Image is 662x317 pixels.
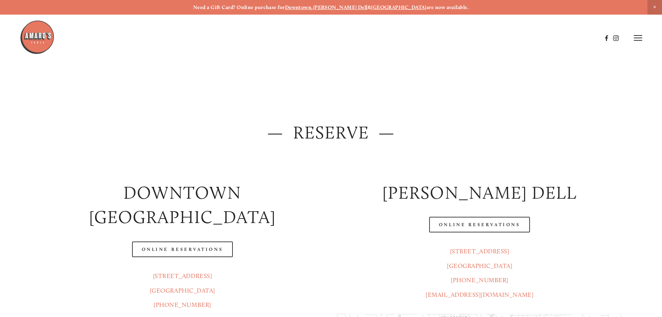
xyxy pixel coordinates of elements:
[40,120,622,145] h2: — Reserve —
[371,4,426,10] a: [GEOGRAPHIC_DATA]
[426,291,533,299] a: [EMAIL_ADDRESS][DOMAIN_NAME]
[40,181,325,230] h2: Downtown [GEOGRAPHIC_DATA]
[429,217,530,232] a: Online Reservations
[20,20,55,55] img: Amaro's Table
[337,181,622,205] h2: [PERSON_NAME] DELL
[153,272,212,280] a: [STREET_ADDRESS]
[132,241,233,257] a: Online Reservations
[451,276,508,284] a: [PHONE_NUMBER]
[285,4,312,10] a: Downtown
[450,247,509,255] a: [STREET_ADDRESS]
[150,287,215,294] a: [GEOGRAPHIC_DATA]
[447,262,512,270] a: [GEOGRAPHIC_DATA]
[426,4,469,10] strong: are now available.
[154,301,211,309] a: [PHONE_NUMBER]
[368,4,371,10] strong: &
[311,4,313,10] strong: ,
[313,4,368,10] a: [PERSON_NAME] Dell
[193,4,285,10] strong: Need a Gift Card? Online purchase for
